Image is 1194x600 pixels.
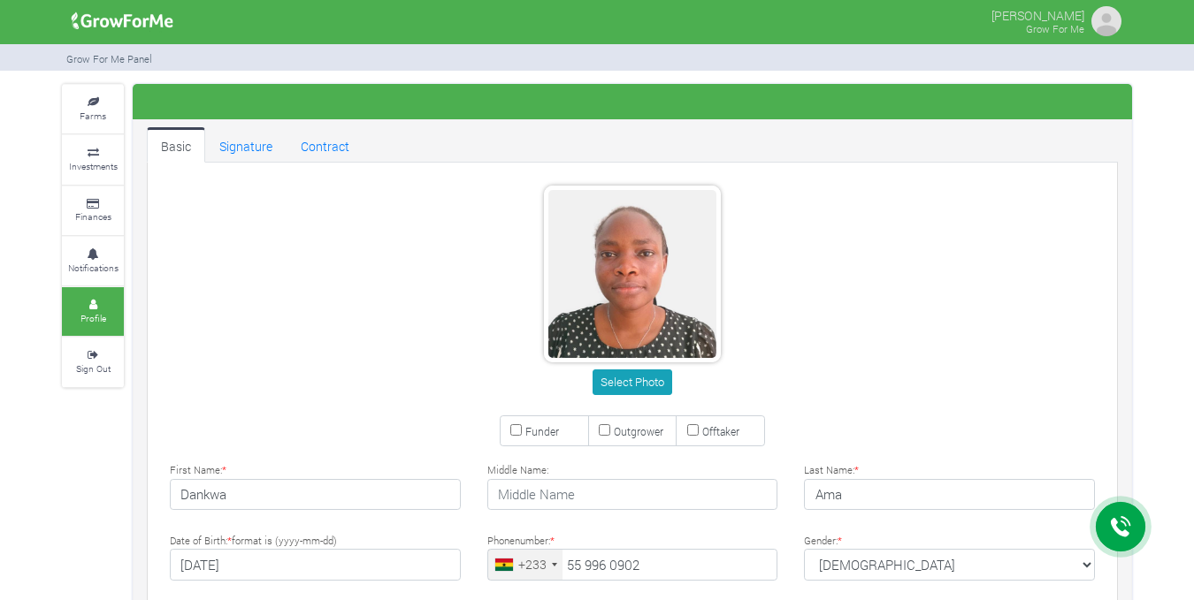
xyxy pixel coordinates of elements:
[62,186,124,235] a: Finances
[1026,22,1084,35] small: Grow For Me
[69,160,118,172] small: Investments
[687,424,699,436] input: Offtaker
[804,463,859,478] label: Last Name:
[68,262,119,274] small: Notifications
[80,110,106,122] small: Farms
[804,479,1095,511] input: Last Name
[170,479,461,511] input: First Name
[487,479,778,511] input: Middle Name
[170,463,226,478] label: First Name:
[991,4,1084,25] p: [PERSON_NAME]
[62,338,124,386] a: Sign Out
[614,424,663,438] small: Outgrower
[702,424,739,438] small: Offtaker
[487,549,778,581] input: Phone Number
[599,424,610,436] input: Outgrower
[593,369,671,395] button: Select Photo
[62,237,124,285] a: Notifications
[510,424,522,436] input: Funder
[287,127,364,163] a: Contract
[525,424,559,438] small: Funder
[66,52,152,65] small: Grow For Me Panel
[1089,4,1124,39] img: growforme image
[62,135,124,184] a: Investments
[518,555,547,573] div: +233
[170,549,461,581] input: Type Date of Birth (YYYY-MM-DD)
[488,550,563,580] div: Ghana (Gaana): +233
[76,362,111,375] small: Sign Out
[62,287,124,336] a: Profile
[487,463,548,478] label: Middle Name:
[170,534,337,549] label: Date of Birth: format is (yyyy-mm-dd)
[804,534,842,549] label: Gender:
[62,85,124,133] a: Farms
[65,4,180,39] img: growforme image
[147,127,205,163] a: Basic
[80,312,106,324] small: Profile
[75,210,111,223] small: Finances
[487,534,555,549] label: Phonenumber:
[205,127,287,163] a: Signature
